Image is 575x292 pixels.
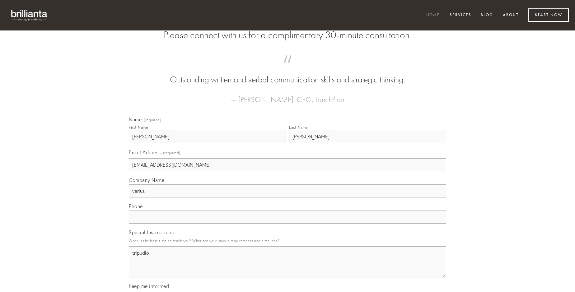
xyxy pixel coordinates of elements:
[129,116,142,123] span: Name
[499,10,523,21] a: About
[139,86,436,106] figcaption: — [PERSON_NAME], CEO, TouchPlan
[144,118,161,122] span: (required)
[129,246,446,277] textarea: tripudio
[422,10,444,21] a: Home
[129,229,174,235] span: Special Instructions
[129,203,143,209] span: Phone
[129,29,446,41] h2: Please connect with us for a complimentary 30-minute consultation.
[289,125,308,130] div: Last Name
[139,62,436,86] blockquote: Outstanding written and verbal communication skills and strategic thinking.
[139,62,436,74] span: “
[129,125,148,130] div: First Name
[163,149,180,157] span: (required)
[446,10,475,21] a: Services
[528,8,569,22] a: Start Now
[477,10,497,21] a: Blog
[129,283,169,289] span: Keep me informed
[129,149,161,155] span: Email Address
[129,177,164,183] span: Company Name
[129,237,446,245] p: What is the best time to reach you? What are your unique requirements and timelines?
[6,6,53,24] img: brillianta - research, strategy, marketing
